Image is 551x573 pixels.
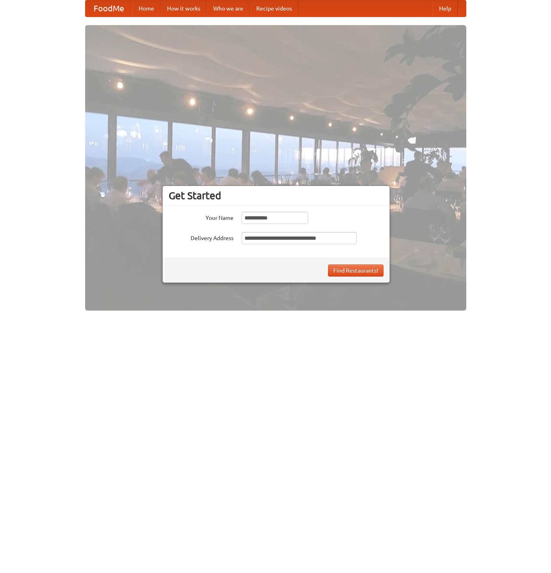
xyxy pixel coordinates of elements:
label: Your Name [169,212,234,222]
a: How it works [161,0,207,17]
a: FoodMe [86,0,132,17]
label: Delivery Address [169,232,234,242]
a: Recipe videos [250,0,298,17]
button: Find Restaurants! [328,264,384,277]
a: Home [132,0,161,17]
h3: Get Started [169,190,384,202]
a: Who we are [207,0,250,17]
a: Help [433,0,458,17]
